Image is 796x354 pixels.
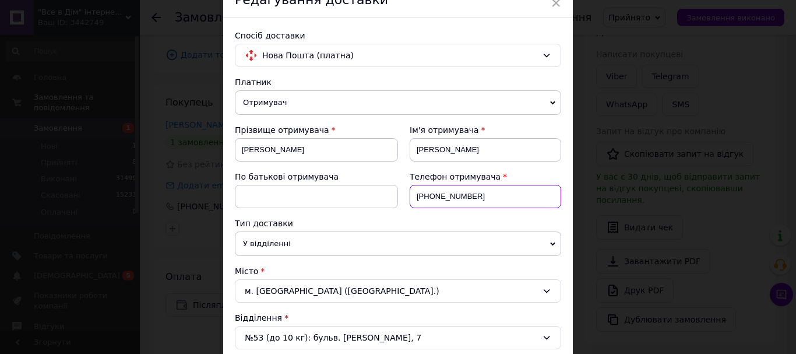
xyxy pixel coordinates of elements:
span: Отримувач [235,90,561,115]
div: м. [GEOGRAPHIC_DATA] ([GEOGRAPHIC_DATA].) [235,279,561,303]
div: Відділення [235,312,561,324]
div: Спосіб доставки [235,30,561,41]
input: +380 [410,185,561,208]
span: Нова Пошта (платна) [262,49,537,62]
div: Місто [235,265,561,277]
span: По батькові отримувача [235,172,339,181]
span: Телефон отримувача [410,172,501,181]
span: У відділенні [235,232,561,256]
span: Тип доставки [235,219,293,228]
span: Ім'я отримувача [410,125,479,135]
span: Прізвище отримувача [235,125,329,135]
span: Платник [235,78,272,87]
div: №53 (до 10 кг): бульв. [PERSON_NAME], 7 [235,326,561,349]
